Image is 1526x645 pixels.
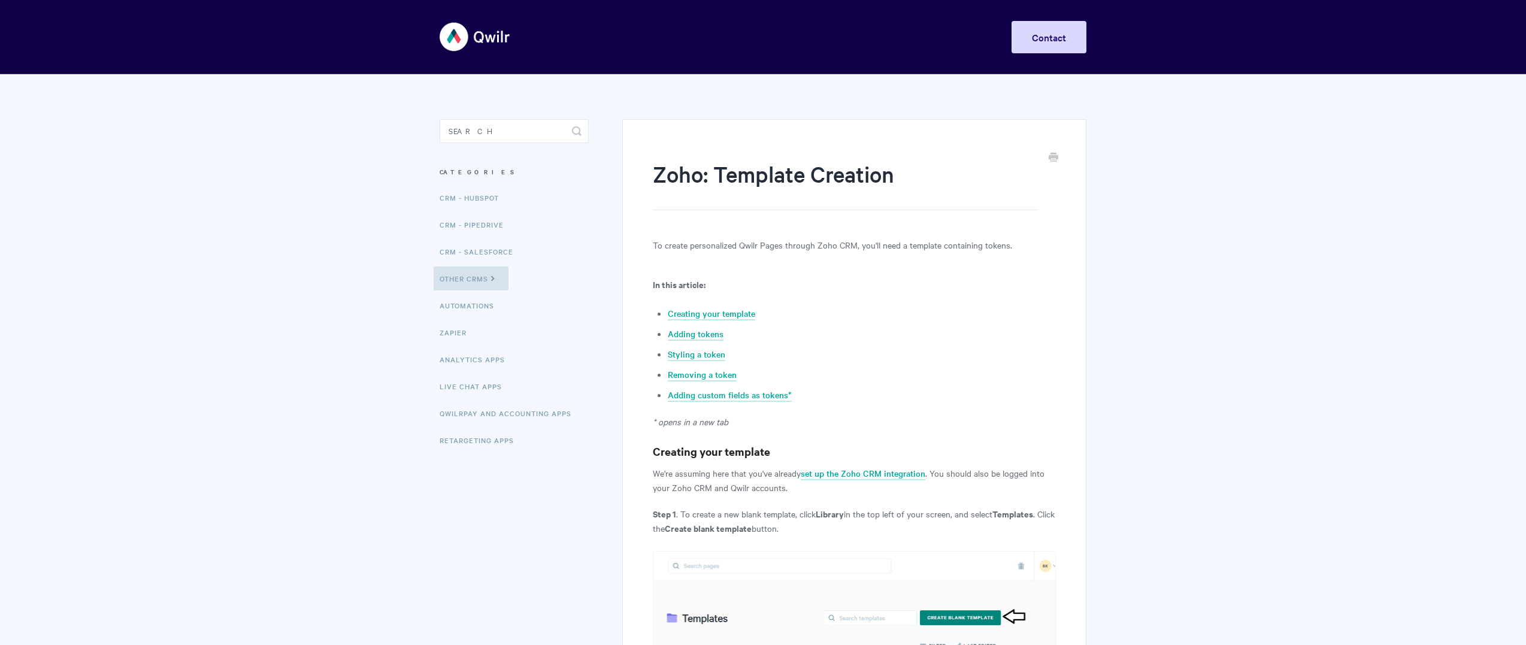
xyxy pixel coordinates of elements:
[653,466,1056,495] p: We're assuming here that you've already . You should also be logged into your Zoho CRM and Qwilr ...
[440,374,511,398] a: Live Chat Apps
[1012,21,1086,53] a: Contact
[668,328,723,341] a: Adding tokens
[440,186,508,210] a: CRM - HubSpot
[440,213,513,237] a: CRM - Pipedrive
[440,240,522,264] a: CRM - Salesforce
[992,507,1033,520] strong: Templates
[440,293,503,317] a: Automations
[440,428,523,452] a: Retargeting Apps
[440,320,476,344] a: Zapier
[668,348,725,361] a: Styling a token
[440,401,580,425] a: QwilrPay and Accounting Apps
[668,368,737,381] a: Removing a token
[668,307,755,320] a: Creating your template
[653,507,1056,535] p: . To create a new blank template, click in the top left of your screen, and select . Click the bu...
[653,416,728,428] em: * opens in a new tab
[665,522,752,534] strong: Create blank template
[801,467,925,480] a: set up the Zoho CRM integration
[653,159,1038,210] h1: Zoho: Template Creation
[1049,152,1058,165] a: Print this Article
[440,14,511,59] img: Qwilr Help Center
[653,278,706,290] b: In this article:
[440,347,514,371] a: Analytics Apps
[668,389,792,402] a: Adding custom fields as tokens*
[434,267,508,290] a: Other CRMs
[653,507,676,520] strong: Step 1
[440,119,589,143] input: Search
[816,507,844,520] strong: Library
[653,443,1056,460] h3: Creating your template
[440,161,589,183] h3: Categories
[653,238,1056,252] p: To create personalized Qwilr Pages through Zoho CRM, you'll need a template containing tokens.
